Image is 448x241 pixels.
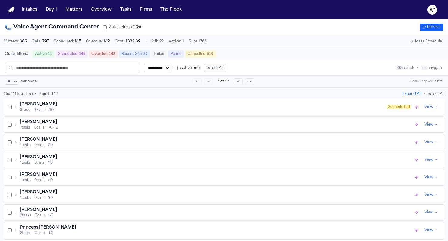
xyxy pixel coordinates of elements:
button: View → [422,139,440,146]
span: Active: 11 [169,39,184,44]
span: • [145,39,147,44]
button: Trigger police scheduler [413,174,420,180]
button: Select All [204,64,226,72]
label: Active only [174,65,200,70]
button: View → [422,191,440,199]
button: Firms [137,4,154,15]
button: View → [422,156,440,163]
span: 0 calls [35,231,45,236]
kbd: ⌘K [395,66,402,70]
span: 797 [42,40,49,43]
div: [PERSON_NAME]2tasks0calls$0View → [4,205,444,220]
div: [PERSON_NAME]1tasks0calls$0View → [4,134,444,150]
button: Failed [151,50,167,58]
span: 3 tasks [20,108,31,112]
span: 142 [104,40,110,43]
button: Trigger police scheduler [413,157,420,163]
span: 1 tasks [20,196,31,200]
h3: [PERSON_NAME] [20,102,57,108]
span: $0 [49,213,53,218]
span: 3 scheduled [387,105,411,109]
button: Police [168,50,184,58]
span: $0 [48,160,53,165]
span: Scheduled: [54,39,81,44]
div: 25 of 415 matters • Page 1 of 17 [4,92,58,96]
span: 386 [20,40,27,43]
h3: Princess [PERSON_NAME] [20,225,76,231]
input: Auto-refresh (10s) [103,25,107,29]
a: Day 1 [43,4,59,15]
span: 1 tasks [20,125,31,130]
span: 2 tasks [20,213,31,218]
span: 1 of 17 [216,79,231,85]
h3: [PERSON_NAME] [20,172,57,178]
button: View → [422,174,440,181]
h3: [PERSON_NAME] [20,207,57,213]
span: 0 calls [34,160,44,165]
span: 2 tasks [20,231,31,236]
span: 0 calls [35,108,45,112]
button: View → [422,209,440,216]
span: Cost: [115,39,140,44]
span: 22 [143,52,148,56]
button: Overdue142 [89,50,118,58]
div: Princess [PERSON_NAME]2tasks0calls$0View → [4,222,444,238]
span: Runs: 1766 [189,39,207,44]
button: Trigger police scheduler [413,209,420,216]
span: 2 calls [34,125,44,130]
img: Finch Logo [7,7,15,13]
button: ← [204,78,213,85]
span: $0 [48,178,53,183]
kbd: ←→ [421,66,427,70]
h3: [PERSON_NAME] [20,119,57,125]
label: Auto-refresh (10s) [103,25,141,30]
h3: [PERSON_NAME] [20,137,57,143]
span: Calls: [32,39,49,44]
a: Home [7,7,15,13]
h3: [PERSON_NAME] [20,154,57,160]
button: Active11 [33,50,54,58]
span: 0 calls [34,178,44,183]
button: Trigger police scheduler [413,104,420,110]
button: Intakes [19,4,40,15]
button: → [234,78,243,85]
button: Select All [428,92,444,96]
span: 11 [48,52,52,56]
span: 142 [109,52,115,56]
span: $ 332.39 [125,40,140,43]
h1: Voice Agent Command Center [5,23,99,32]
button: Mass Schedule [408,38,444,45]
span: $0.42 [48,125,58,130]
button: Expand All [402,92,421,96]
button: View → [422,226,440,234]
span: 0 calls [34,143,44,148]
button: The Flock [158,4,184,15]
div: Showing 1 - 25 of 25 [410,79,443,84]
span: 510 [207,52,213,56]
span: • [417,66,418,70]
a: Overview [88,4,114,15]
button: Cancelled510 [185,50,216,58]
a: Tasks [118,4,134,15]
button: ⇥ [245,78,254,85]
span: $0 [48,196,53,200]
button: Trigger police scheduler [413,139,420,145]
button: View → [422,103,440,111]
span: • [424,92,425,96]
span: 0 calls [35,213,45,218]
div: [PERSON_NAME]1tasks0calls$0View → [4,169,444,185]
button: Matters [63,4,85,15]
span: $0 [49,108,54,112]
span: 145 [75,40,81,43]
button: Refresh [420,24,443,31]
button: ⇤ [193,78,202,85]
button: Trigger police scheduler [413,192,420,198]
span: per page [21,79,37,84]
button: Trigger police scheduler [413,122,420,128]
span: 1 tasks [20,160,31,165]
span: Quick filters: [5,52,28,56]
div: [PERSON_NAME]1tasks0calls$0View → [4,152,444,168]
text: AP [430,8,435,12]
